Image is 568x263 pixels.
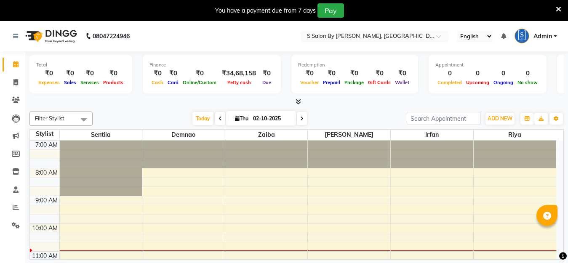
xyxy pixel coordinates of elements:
[225,130,308,140] span: Zaiba
[464,69,491,78] div: 0
[464,80,491,85] span: Upcoming
[60,130,142,140] span: Sentila
[515,80,540,85] span: No show
[225,80,253,85] span: Petty cash
[366,80,393,85] span: Gift Cards
[308,130,390,140] span: [PERSON_NAME]
[34,141,59,149] div: 7:00 AM
[393,69,411,78] div: ₹0
[35,115,64,122] span: Filter Stylist
[435,80,464,85] span: Completed
[30,252,59,260] div: 11:00 AM
[260,80,273,85] span: Due
[34,196,59,205] div: 9:00 AM
[515,29,529,43] img: Admin
[298,69,321,78] div: ₹0
[215,6,316,15] div: You have a payment due from 7 days
[101,69,125,78] div: ₹0
[491,69,515,78] div: 0
[62,69,78,78] div: ₹0
[21,24,79,48] img: logo
[78,69,101,78] div: ₹0
[342,69,366,78] div: ₹0
[259,69,274,78] div: ₹0
[30,130,59,138] div: Stylist
[251,112,293,125] input: 2025-10-02
[515,69,540,78] div: 0
[36,69,62,78] div: ₹0
[149,69,165,78] div: ₹0
[36,80,62,85] span: Expenses
[219,69,259,78] div: ₹34,68,158
[165,80,181,85] span: Card
[233,115,251,122] span: Thu
[149,80,165,85] span: Cash
[393,80,411,85] span: Wallet
[34,168,59,177] div: 8:00 AM
[149,61,274,69] div: Finance
[391,130,473,140] span: Irfan
[78,80,101,85] span: Services
[181,80,219,85] span: Online/Custom
[474,130,556,140] span: Riya
[491,80,515,85] span: Ongoing
[101,80,125,85] span: Products
[181,69,219,78] div: ₹0
[62,80,78,85] span: Sales
[142,130,225,140] span: Demnao
[366,69,393,78] div: ₹0
[435,69,464,78] div: 0
[342,80,366,85] span: Package
[485,113,515,125] button: ADD NEW
[533,32,552,41] span: Admin
[298,61,411,69] div: Redemption
[298,80,321,85] span: Voucher
[30,224,59,233] div: 10:00 AM
[321,80,342,85] span: Prepaid
[317,3,344,18] button: Pay
[93,24,130,48] b: 08047224946
[435,61,540,69] div: Appointment
[488,115,512,122] span: ADD NEW
[192,112,213,125] span: Today
[36,61,125,69] div: Total
[407,112,480,125] input: Search Appointment
[321,69,342,78] div: ₹0
[165,69,181,78] div: ₹0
